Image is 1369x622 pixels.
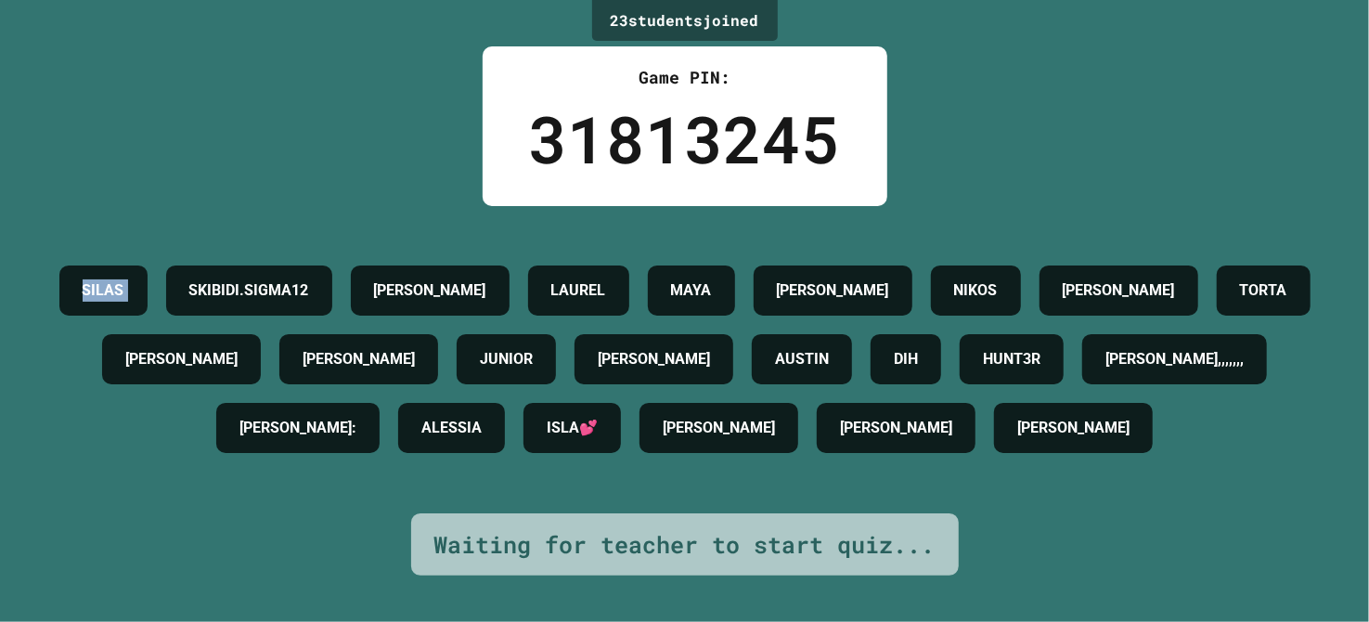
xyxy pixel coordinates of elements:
h4: ALESSIA [421,417,482,439]
div: 31813245 [529,90,841,188]
h4: SILAS [83,279,124,302]
h4: SKIBIDI.SIGMA12 [189,279,309,302]
h4: [PERSON_NAME] [777,279,889,302]
div: Waiting for teacher to start quiz... [434,527,936,563]
h4: MAYA [671,279,712,302]
h4: [PERSON_NAME] [1063,279,1175,302]
h4: [PERSON_NAME] [125,348,238,370]
h4: JUNIOR [480,348,533,370]
div: Game PIN: [529,65,841,90]
h4: HUNT3R [983,348,1040,370]
h4: [PERSON_NAME] [840,417,952,439]
h4: NIKOS [954,279,998,302]
h4: AUSTIN [775,348,829,370]
h4: [PERSON_NAME] [598,348,710,370]
h4: [PERSON_NAME] [303,348,415,370]
h4: DIH [894,348,918,370]
h4: [PERSON_NAME]: [239,417,356,439]
h4: [PERSON_NAME],,,,,,, [1105,348,1244,370]
h4: [PERSON_NAME] [374,279,486,302]
h4: ISLA💕 [547,417,598,439]
h4: [PERSON_NAME] [1017,417,1130,439]
h4: TORTA [1240,279,1287,302]
h4: [PERSON_NAME] [663,417,775,439]
h4: LAUREL [551,279,606,302]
